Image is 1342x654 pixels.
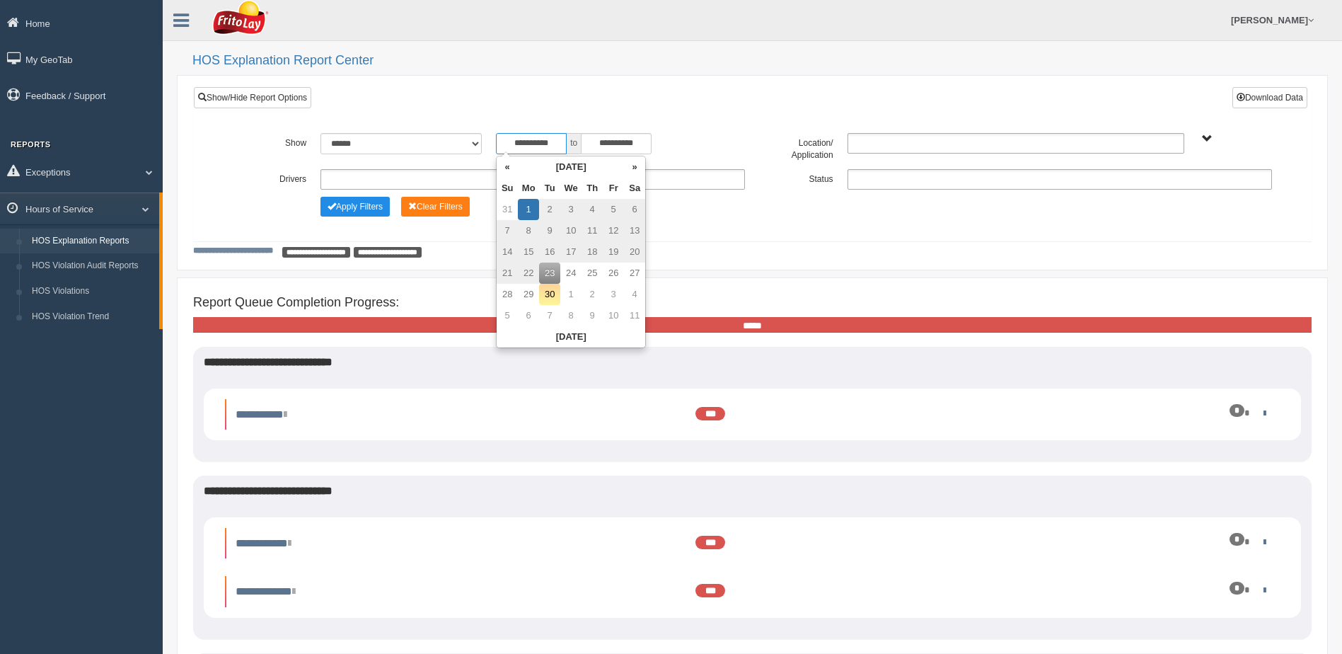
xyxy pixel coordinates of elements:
[603,199,624,220] td: 5
[25,253,159,279] a: HOS Violation Audit Reports
[560,305,582,326] td: 8
[518,178,539,199] th: Mo
[539,284,560,305] td: 30
[624,305,645,326] td: 11
[497,199,518,220] td: 31
[1232,87,1307,108] button: Download Data
[518,241,539,263] td: 15
[25,304,159,330] a: HOS Violation Trend
[497,220,518,241] td: 7
[518,263,539,284] td: 22
[560,178,582,199] th: We
[603,220,624,241] td: 12
[752,133,840,162] label: Location/ Application
[497,326,645,348] th: [DATE]
[582,241,603,263] td: 18
[624,156,645,178] th: »
[225,576,1280,607] li: Expand
[603,241,624,263] td: 19
[320,197,390,217] button: Change Filter Options
[539,220,560,241] td: 9
[401,197,470,217] button: Change Filter Options
[518,199,539,220] td: 1
[497,263,518,284] td: 21
[567,133,581,154] span: to
[193,296,1312,310] h4: Report Queue Completion Progress:
[497,156,518,178] th: «
[194,87,311,108] a: Show/Hide Report Options
[624,284,645,305] td: 4
[624,220,645,241] td: 13
[603,178,624,199] th: Fr
[226,169,313,186] label: Drivers
[582,305,603,326] td: 9
[624,178,645,199] th: Sa
[225,528,1280,559] li: Expand
[560,284,582,305] td: 1
[582,284,603,305] td: 2
[560,199,582,220] td: 3
[25,229,159,254] a: HOS Explanation Reports
[624,199,645,220] td: 6
[226,133,313,150] label: Show
[518,284,539,305] td: 29
[539,305,560,326] td: 7
[582,263,603,284] td: 25
[497,284,518,305] td: 28
[582,199,603,220] td: 4
[518,220,539,241] td: 8
[497,178,518,199] th: Su
[539,178,560,199] th: Tu
[225,399,1280,430] li: Expand
[582,220,603,241] td: 11
[518,156,624,178] th: [DATE]
[624,241,645,263] td: 20
[560,220,582,241] td: 10
[539,263,560,284] td: 23
[560,241,582,263] td: 17
[603,284,624,305] td: 3
[752,169,840,186] label: Status
[497,305,518,326] td: 5
[539,199,560,220] td: 2
[603,263,624,284] td: 26
[25,279,159,304] a: HOS Violations
[582,178,603,199] th: Th
[603,305,624,326] td: 10
[518,305,539,326] td: 6
[497,241,518,263] td: 14
[192,54,1328,68] h2: HOS Explanation Report Center
[560,263,582,284] td: 24
[539,241,560,263] td: 16
[624,263,645,284] td: 27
